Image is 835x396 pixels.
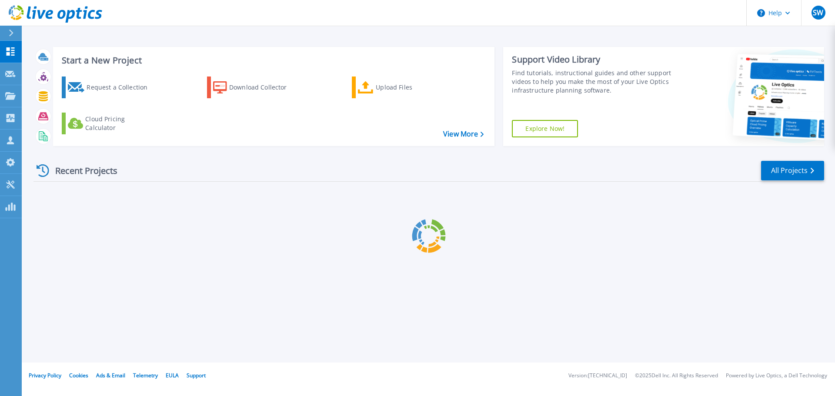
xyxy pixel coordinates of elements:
a: Privacy Policy [29,372,61,379]
a: Support [187,372,206,379]
li: Version: [TECHNICAL_ID] [568,373,627,379]
div: Download Collector [229,79,299,96]
div: Find tutorials, instructional guides and other support videos to help you make the most of your L... [512,69,675,95]
span: SW [813,9,823,16]
a: View More [443,130,484,138]
div: Recent Projects [33,160,129,181]
div: Upload Files [376,79,445,96]
li: Powered by Live Optics, a Dell Technology [726,373,827,379]
div: Cloud Pricing Calculator [85,115,155,132]
a: Ads & Email [96,372,125,379]
a: Download Collector [207,77,304,98]
a: Telemetry [133,372,158,379]
a: EULA [166,372,179,379]
a: Cloud Pricing Calculator [62,113,159,134]
h3: Start a New Project [62,56,484,65]
div: Request a Collection [87,79,156,96]
a: Request a Collection [62,77,159,98]
li: © 2025 Dell Inc. All Rights Reserved [635,373,718,379]
div: Support Video Library [512,54,675,65]
a: Cookies [69,372,88,379]
a: Explore Now! [512,120,578,137]
a: Upload Files [352,77,449,98]
a: All Projects [761,161,824,180]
